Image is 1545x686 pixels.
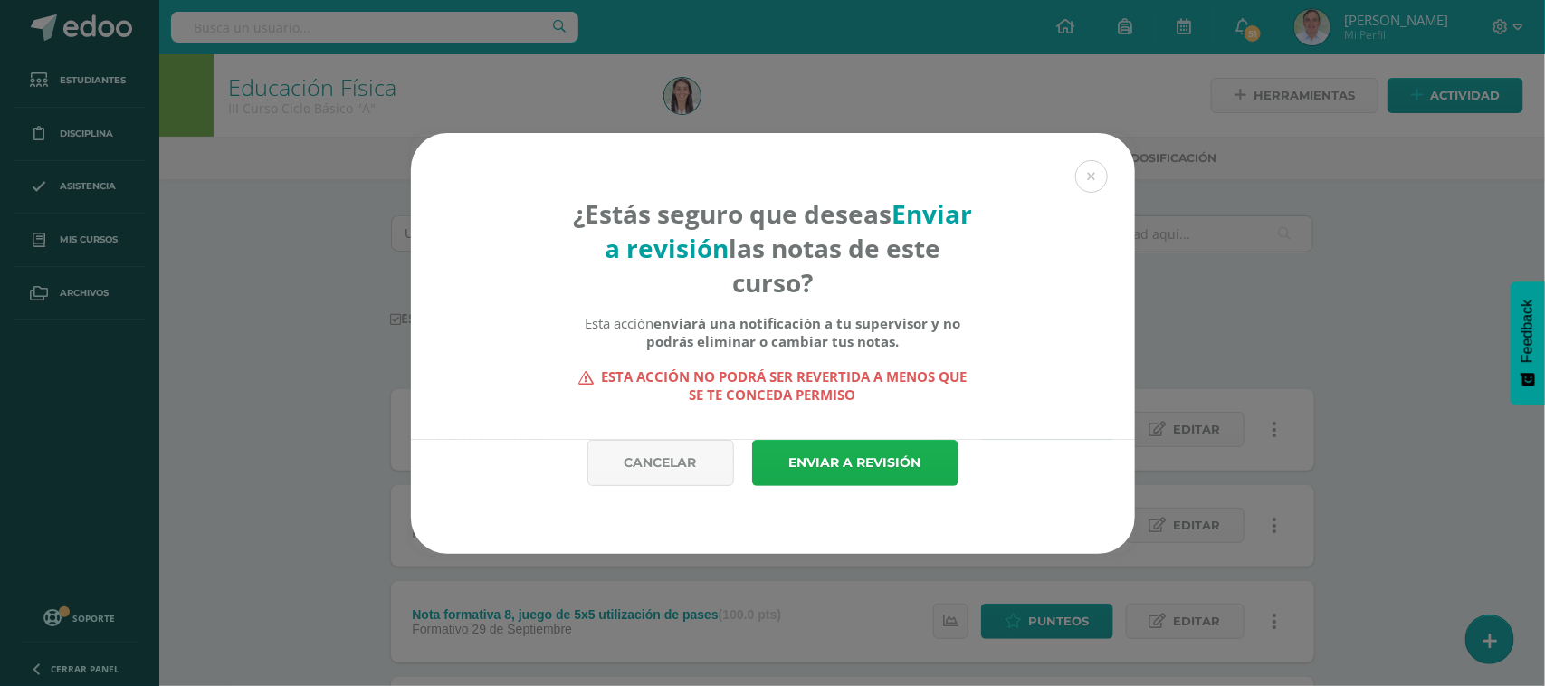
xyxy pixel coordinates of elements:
span: Feedback [1520,300,1536,363]
b: enviará una notificación a tu supervisor y no podrás eliminar o cambiar tus notas. [646,314,960,350]
div: Esta acción [572,314,973,350]
h4: ¿Estás seguro que deseas las notas de este curso? [572,196,973,300]
button: Feedback - Mostrar encuesta [1511,281,1545,405]
a: Enviar a revisión [752,440,958,486]
strong: Esta acción no podrá ser revertida a menos que se te conceda permiso [572,367,973,404]
a: Cancelar [587,440,734,486]
button: Close (Esc) [1075,160,1108,193]
strong: Enviar a revisión [605,196,972,265]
